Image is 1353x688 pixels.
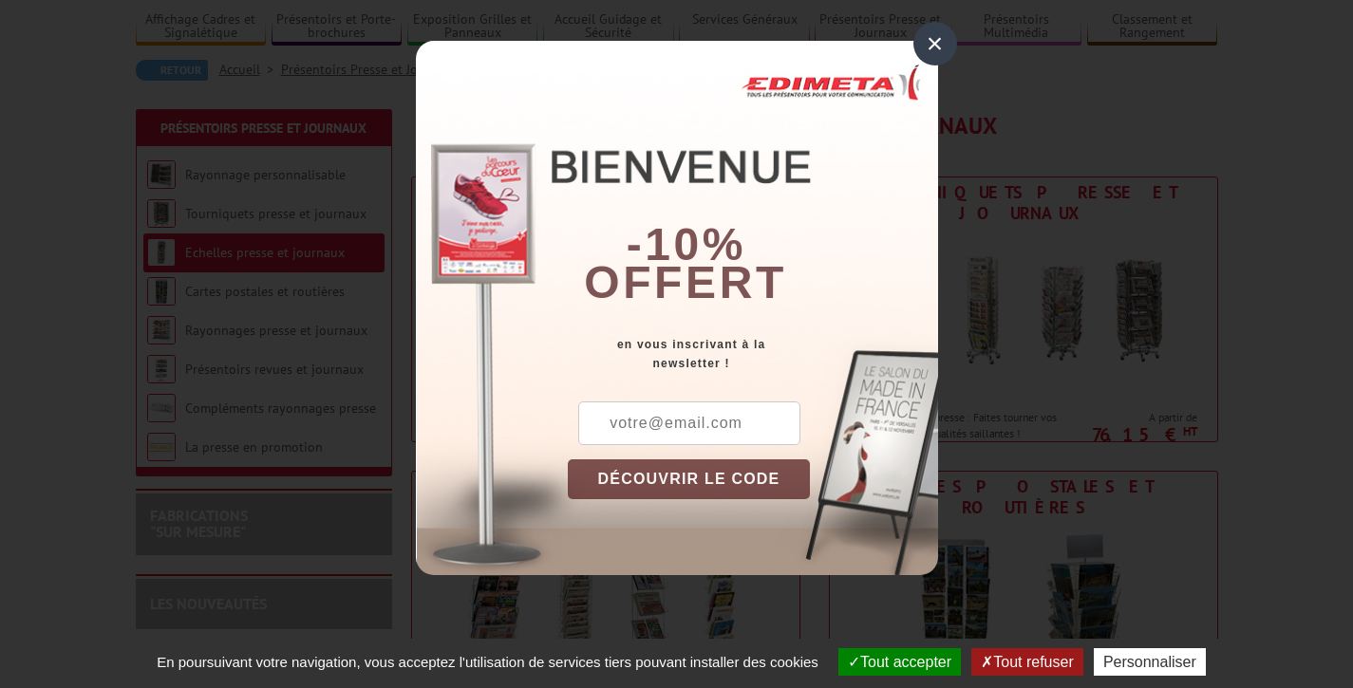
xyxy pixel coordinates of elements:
button: Tout refuser [971,648,1082,676]
font: offert [584,257,787,307]
button: Tout accepter [838,648,961,676]
div: × [913,22,957,65]
b: -10% [627,219,746,270]
input: votre@email.com [578,401,800,445]
button: DÉCOUVRIR LE CODE [568,459,811,499]
span: En poursuivant votre navigation, vous acceptez l'utilisation de services tiers pouvant installer ... [147,654,828,670]
button: Personnaliser (fenêtre modale) [1094,648,1206,676]
div: en vous inscrivant à la newsletter ! [568,335,938,373]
